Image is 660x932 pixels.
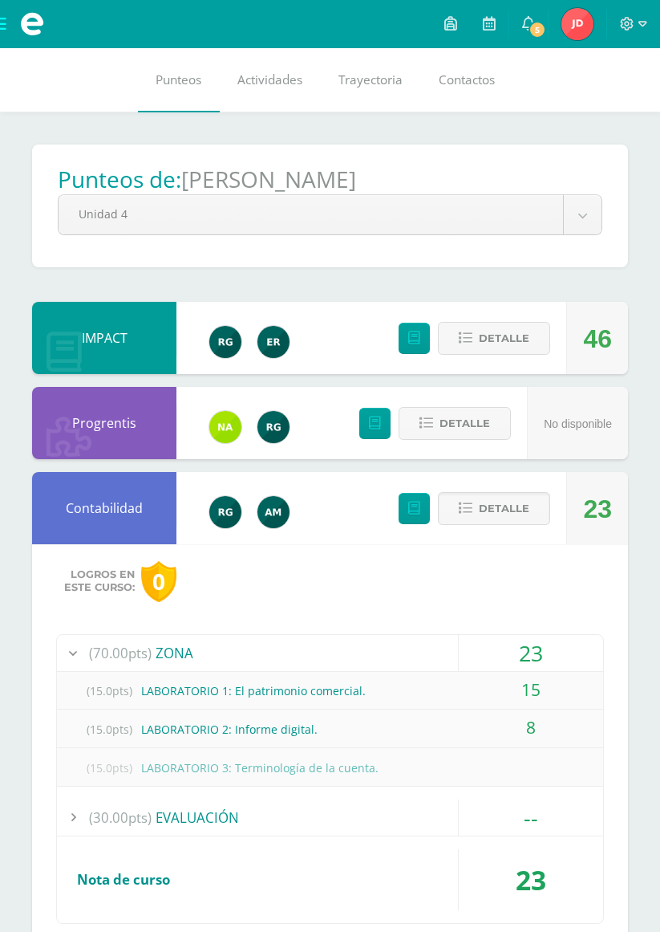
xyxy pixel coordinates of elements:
h1: Punteos de: [58,164,181,194]
a: Trayectoria [321,48,421,112]
img: 15d746187954e4f639c67230353f3c84.png [561,8,593,40]
span: (15.0pts) [77,673,141,709]
span: Actividades [237,71,302,88]
div: LABORATORIO 3: Terminología de la cuenta. [57,750,603,786]
div: 23 [459,849,603,910]
span: Contactos [439,71,495,88]
div: 23 [459,635,603,671]
div: 46 [583,303,612,375]
img: 6e92675d869eb295716253c72d38e6e7.png [257,496,290,528]
span: (30.00pts) [89,800,152,836]
button: Detalle [438,322,550,355]
a: Contactos [421,48,513,112]
div: LABORATORIO 1: El patrimonio comercial. [57,673,603,709]
span: (70.00pts) [89,635,152,671]
img: 43406b00e4edbe00e0fe2658b7eb63de.png [257,326,290,358]
span: (15.0pts) [77,711,141,747]
span: Logros en este curso: [64,568,135,594]
span: Detalle [479,324,529,353]
div: IMPACT [32,302,176,374]
span: Detalle [439,409,490,438]
span: Unidad 4 [79,195,543,233]
div: 0 [141,561,176,602]
span: No disponible [544,417,612,430]
img: 24ef3269677dd7dd963c57b86ff4a022.png [209,326,241,358]
div: Contabilidad [32,472,176,544]
img: 24ef3269677dd7dd963c57b86ff4a022.png [209,496,241,528]
div: LABORATORIO 2: Informe digital. [57,711,603,747]
span: Punteos [156,71,201,88]
span: (15.0pts) [77,750,141,786]
a: Punteos [138,48,220,112]
a: Actividades [220,48,321,112]
button: Detalle [438,492,550,525]
div: 8 [459,710,603,746]
div: 23 [583,473,612,545]
span: 5 [528,21,546,39]
div: ZONA [57,635,603,671]
span: Trayectoria [338,71,403,88]
img: 35a337993bdd6a3ef9ef2b9abc5596bd.png [209,411,241,443]
span: Nota de curso [77,870,170,889]
h1: [PERSON_NAME] [181,164,356,194]
div: -- [459,800,603,836]
a: Unidad 4 [59,195,601,234]
img: 24ef3269677dd7dd963c57b86ff4a022.png [257,411,290,443]
button: Detalle [399,407,511,440]
span: Detalle [479,494,529,523]
div: 15 [459,672,603,708]
div: Progrentis [32,387,176,459]
div: EVALUACIÓN [57,800,603,836]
